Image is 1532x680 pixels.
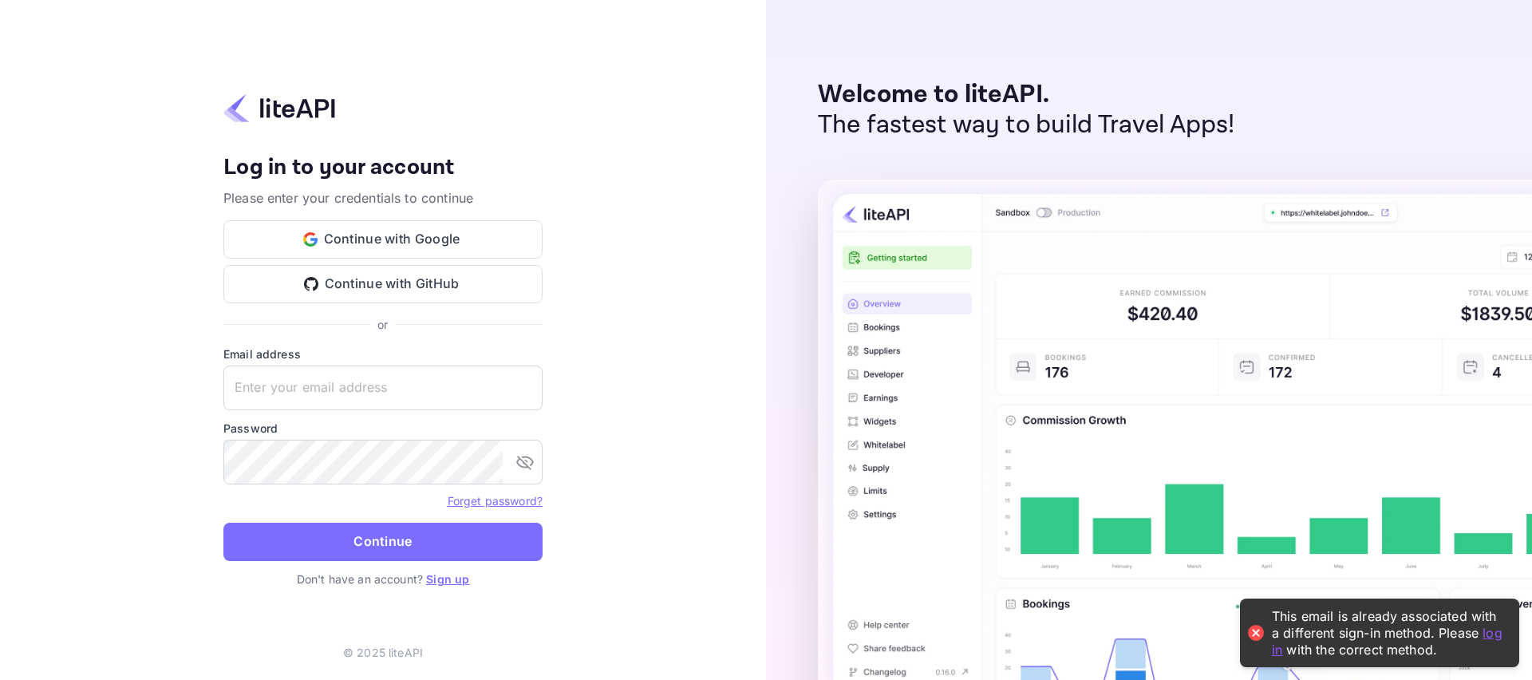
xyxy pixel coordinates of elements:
a: Forget password? [448,494,543,508]
button: Continue [223,523,543,561]
label: Email address [223,346,543,362]
button: toggle password visibility [509,446,541,478]
div: This email is already associated with a different sign-in method. Please with the correct method. [1272,608,1503,658]
p: Don't have an account? [223,571,543,587]
input: Enter your email address [223,366,543,410]
a: Sign up [426,572,469,586]
a: log in [1272,624,1502,657]
label: Password [223,420,543,437]
button: Continue with GitHub [223,265,543,303]
p: © 2025 liteAPI [343,644,423,661]
p: Please enter your credentials to continue [223,188,543,208]
a: Forget password? [448,492,543,508]
img: liteapi [223,93,335,124]
h4: Log in to your account [223,154,543,182]
p: The fastest way to build Travel Apps! [818,110,1235,140]
p: Welcome to liteAPI. [818,80,1235,110]
p: or [377,316,388,333]
button: Continue with Google [223,220,543,259]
